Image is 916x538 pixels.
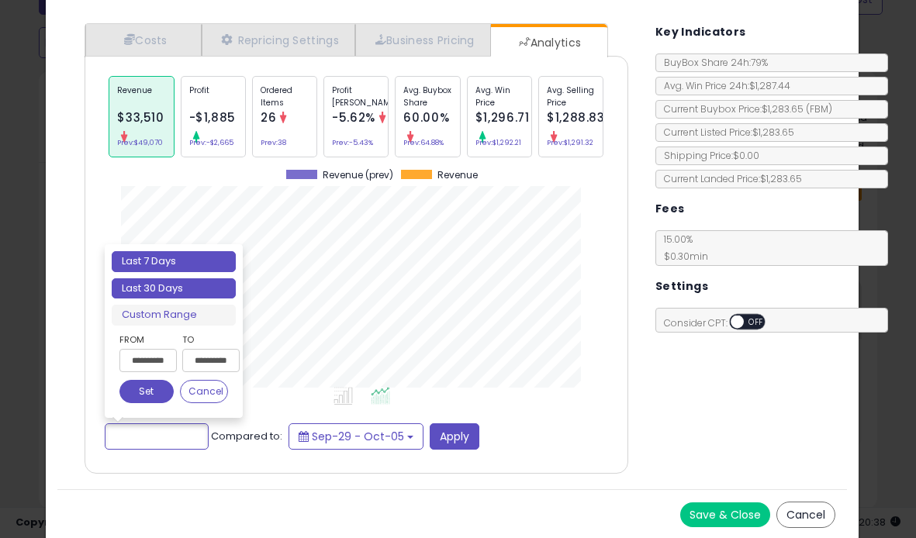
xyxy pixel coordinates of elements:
[332,140,373,145] small: Prev: -5.43%
[112,278,236,299] li: Last 30 Days
[475,140,521,145] small: Prev: $1,292.21
[656,126,794,139] span: Current Listed Price: $1,283.65
[261,109,276,126] span: 26
[332,84,380,108] p: Profit [PERSON_NAME]
[656,233,708,263] span: 15.00 %
[85,24,202,56] a: Costs
[547,109,605,126] span: $1,288.83
[776,502,835,528] button: Cancel
[117,109,164,126] span: $33,510
[656,102,832,116] span: Current Buybox Price:
[202,24,355,56] a: Repricing Settings
[182,332,228,347] label: To
[119,380,174,403] button: Set
[806,102,832,116] span: ( FBM )
[680,502,770,527] button: Save & Close
[403,109,449,126] span: 60.00%
[656,56,768,69] span: BuyBox Share 24h: 79%
[332,109,375,126] span: -5.62%
[312,429,404,444] span: Sep-29 - Oct-05
[762,102,832,116] span: $1,283.65
[355,24,491,56] a: Business Pricing
[656,149,759,162] span: Shipping Price: $0.00
[117,84,165,108] p: Revenue
[491,27,606,58] a: Analytics
[189,109,236,126] span: -$1,885
[180,380,228,403] button: Cancel
[656,316,786,329] span: Consider CPT:
[211,428,282,443] span: Compared to:
[189,140,233,145] small: Prev: -$2,665
[403,84,451,108] p: Avg. Buybox Share
[261,140,286,145] small: Prev: 38
[403,140,444,145] small: Prev: 64.88%
[323,170,393,181] span: Revenue (prev)
[128,429,189,444] span: Last 7 Days
[656,250,708,263] span: $0.30 min
[547,140,593,145] small: Prev: $1,291.32
[655,277,708,296] h5: Settings
[656,172,802,185] span: Current Landed Price: $1,283.65
[112,305,236,326] li: Custom Range
[437,170,478,181] span: Revenue
[656,79,790,92] span: Avg. Win Price 24h: $1,287.44
[119,332,174,347] label: From
[117,140,163,145] small: Prev: $49,070
[744,316,769,329] span: OFF
[261,84,309,108] p: Ordered Items
[430,423,479,450] button: Apply
[655,199,685,219] h5: Fees
[112,251,236,272] li: Last 7 Days
[475,109,530,126] span: $1,296.71
[655,22,746,42] h5: Key Indicators
[475,84,524,108] p: Avg. Win Price
[547,84,595,108] p: Avg. Selling Price
[189,84,237,108] p: Profit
